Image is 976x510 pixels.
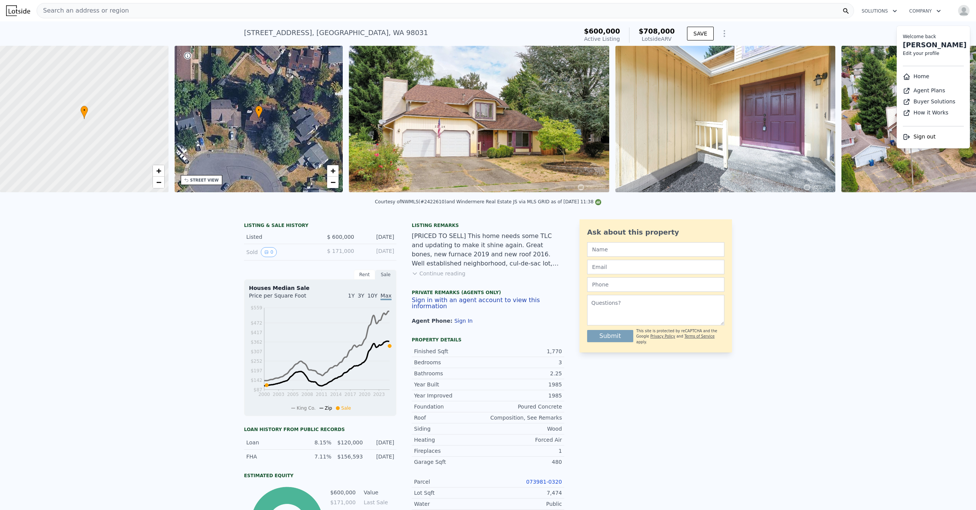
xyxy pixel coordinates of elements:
[341,405,351,411] span: Sale
[958,5,970,17] img: avatar
[488,489,562,497] div: 7,474
[587,330,633,342] button: Submit
[246,439,300,446] div: Loan
[261,247,277,257] button: View historical data
[250,330,262,335] tspan: $417
[354,270,375,280] div: Rent
[587,260,724,274] input: Email
[362,498,396,507] td: Last Sale
[903,73,929,79] a: Home
[639,35,675,43] div: Lotside ARV
[305,439,331,446] div: 8.15%
[246,233,314,241] div: Listed
[250,320,262,326] tspan: $472
[327,177,339,188] a: Zoom out
[305,453,331,460] div: 7.11%
[250,359,262,364] tspan: $252
[488,403,562,410] div: Poured Concrete
[368,439,394,446] div: [DATE]
[336,453,363,460] div: $156,593
[336,439,363,446] div: $120,000
[250,339,262,345] tspan: $362
[414,381,488,388] div: Year Built
[650,334,675,338] a: Privacy Policy
[414,489,488,497] div: Lot Sqft
[246,247,314,257] div: Sold
[330,392,342,397] tspan: 2014
[330,498,356,507] td: $171,000
[903,109,949,116] a: How it Works
[359,392,371,397] tspan: 2020
[153,165,164,177] a: Zoom in
[488,500,562,508] div: Public
[414,425,488,433] div: Siding
[249,284,392,292] div: Houses Median Sale
[190,177,219,183] div: STREET VIEW
[903,4,947,18] button: Company
[375,270,396,280] div: Sale
[373,392,385,397] tspan: 2023
[412,297,564,309] button: Sign in with an agent account to view this information
[488,348,562,355] div: 1,770
[249,292,320,304] div: Price per Square Foot
[244,222,396,230] div: LISTING & SALE HISTORY
[595,199,601,205] img: NWMLS Logo
[37,6,129,15] span: Search an address or region
[913,134,936,140] span: Sign out
[414,436,488,444] div: Heating
[587,242,724,257] input: Name
[454,318,473,324] button: Sign In
[488,370,562,377] div: 2.25
[856,4,903,18] button: Solutions
[717,26,732,41] button: Show Options
[254,387,262,393] tspan: $87
[412,290,564,297] div: Private Remarks (Agents Only)
[153,177,164,188] a: Zoom out
[273,392,284,397] tspan: 2003
[414,359,488,366] div: Bedrooms
[156,166,161,175] span: +
[250,349,262,354] tspan: $307
[412,337,564,343] div: Property details
[156,177,161,187] span: −
[639,27,675,35] span: $708,000
[412,318,454,324] span: Agent Phone:
[488,425,562,433] div: Wood
[414,458,488,466] div: Garage Sqft
[244,426,396,433] div: Loan history from public records
[250,368,262,373] tspan: $197
[316,392,327,397] tspan: 2011
[488,447,562,455] div: 1
[414,414,488,422] div: Roof
[687,27,714,40] button: SAVE
[375,199,601,204] div: Courtesy of NWMLS (#2422610) and Windermere Real Estate JS via MLS GRID as of [DATE] 11:38
[412,270,466,277] button: Continue reading
[615,46,836,192] img: Sale: 167516279 Parcel: 97212676
[903,133,936,141] button: Sign out
[255,106,263,119] div: •
[587,227,724,238] div: Ask about this property
[526,479,562,485] a: 073981-0320
[414,500,488,508] div: Water
[414,348,488,355] div: Finished Sqft
[414,447,488,455] div: Fireplaces
[412,232,564,268] div: [PRICED TO SELL] This home needs some TLC and updating to make it shine again. Great bones, new f...
[325,405,332,411] span: Zip
[368,453,394,460] div: [DATE]
[412,222,564,228] div: Listing remarks
[331,166,335,175] span: +
[244,473,396,479] div: Estimated Equity
[330,488,356,497] td: $600,000
[258,392,270,397] tspan: 2000
[287,392,299,397] tspan: 2005
[327,248,354,254] span: $ 171,000
[488,359,562,366] div: 3
[488,414,562,422] div: Composition, See Remarks
[362,488,396,497] td: Value
[360,233,394,241] div: [DATE]
[488,381,562,388] div: 1985
[587,277,724,292] input: Phone
[297,405,316,411] span: King Co.
[903,51,939,56] a: Edit your profile
[327,165,339,177] a: Zoom in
